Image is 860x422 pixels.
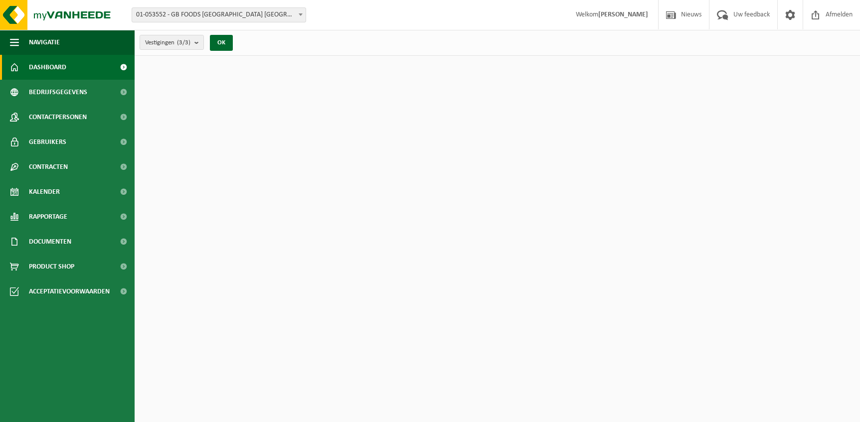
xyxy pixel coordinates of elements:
[29,179,60,204] span: Kalender
[132,7,306,22] span: 01-053552 - GB FOODS BELGIUM NV - PUURS-SINT-AMANDS
[140,35,204,50] button: Vestigingen(3/3)
[29,279,110,304] span: Acceptatievoorwaarden
[29,254,74,279] span: Product Shop
[29,229,71,254] span: Documenten
[29,130,66,154] span: Gebruikers
[132,8,306,22] span: 01-053552 - GB FOODS BELGIUM NV - PUURS-SINT-AMANDS
[177,39,190,46] count: (3/3)
[29,80,87,105] span: Bedrijfsgegevens
[29,55,66,80] span: Dashboard
[29,30,60,55] span: Navigatie
[29,105,87,130] span: Contactpersonen
[145,35,190,50] span: Vestigingen
[29,154,68,179] span: Contracten
[210,35,233,51] button: OK
[598,11,648,18] strong: [PERSON_NAME]
[29,204,67,229] span: Rapportage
